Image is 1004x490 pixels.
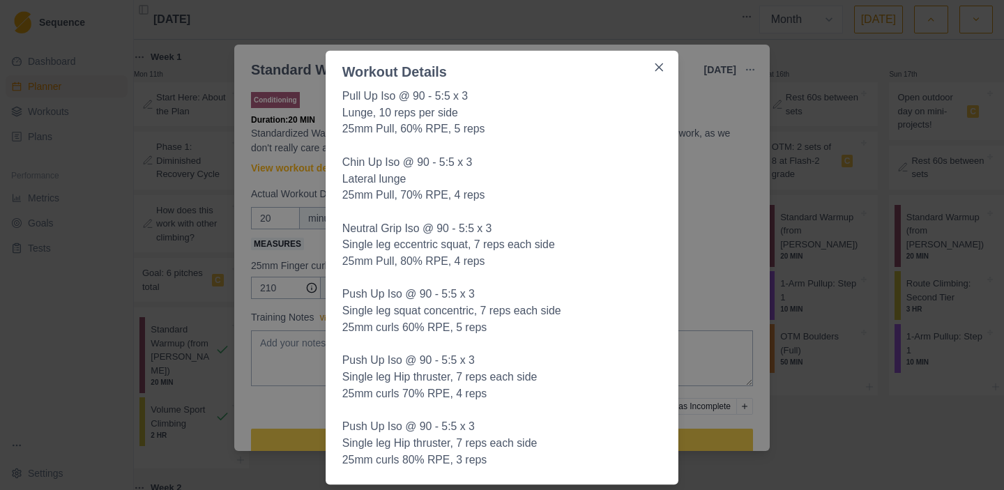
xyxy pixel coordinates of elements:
[342,286,662,303] p: Push Up Iso @ 90 - 5:5 x 3
[342,452,662,468] p: 25mm curls 80% RPE, 3 reps
[342,435,662,452] p: Single leg Hip thruster, 7 reps each side
[342,303,662,319] p: Single leg squat concentric, 7 reps each side
[342,171,662,187] p: Lateral lunge
[648,56,670,79] button: Close
[342,237,662,254] p: Single leg eccentric squat, 7 reps each side
[342,253,662,270] p: 25mm Pull, 80% RPE, 4 reps
[342,418,662,435] p: Push Up Iso @ 90 - 5:5 x 3
[342,353,662,369] p: Push Up Iso @ 90 - 5:5 x 3
[342,154,662,171] p: Chin Up Iso @ 90 - 5:5 x 3
[342,88,662,105] p: Pull Up Iso @ 90 - 5:5 x 3
[342,319,662,336] p: 25mm curls 60% RPE, 5 reps
[342,187,662,204] p: 25mm Pull, 70% RPE, 4 reps
[342,220,662,237] p: Neutral Grip Iso @ 90 - 5:5 x 3
[342,105,662,121] p: Lunge, 10 reps per side
[342,121,662,138] p: 25mm Pull, 60% RPE, 5 reps
[326,51,678,82] header: Workout Details
[342,385,662,402] p: 25mm curls 70% RPE, 4 reps
[342,369,662,385] p: Single leg Hip thruster, 7 reps each side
